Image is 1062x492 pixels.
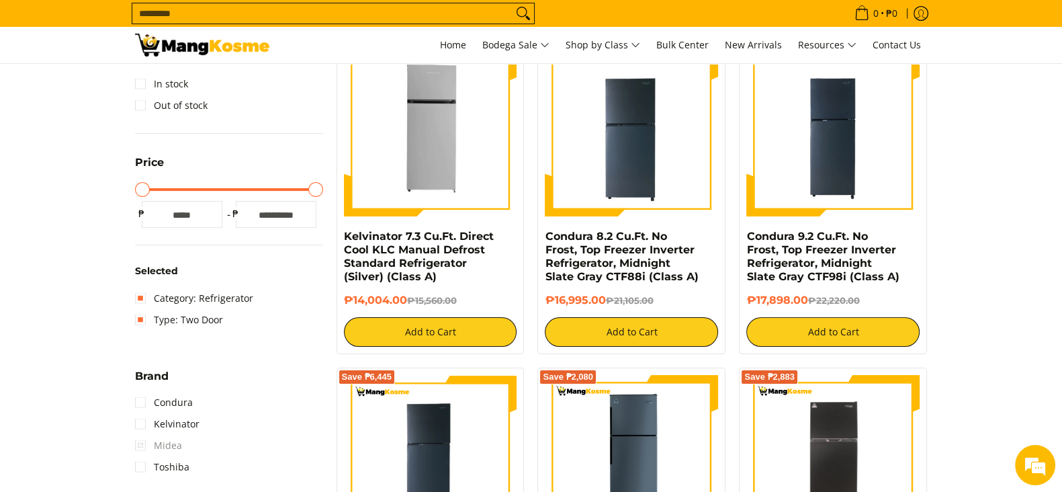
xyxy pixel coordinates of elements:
[135,309,223,331] a: Type: Two Door
[656,38,709,51] span: Bulk Center
[746,230,899,283] a: Condura 9.2 Cu.Ft. No Frost, Top Freezer Inverter Refrigerator, Midnight Slate Gray CTF98i (Class A)
[871,9,881,18] span: 0
[135,456,189,478] a: Toshiba
[344,43,517,216] img: Kelvinator 7.3 Cu.Ft. Direct Cool KLC Manual Defrost Standard Refrigerator (Silver) (Class A)
[283,27,928,63] nav: Main Menu
[884,9,899,18] span: ₱0
[28,155,234,291] span: We are offline. Please leave us a message.
[440,38,466,51] span: Home
[725,38,782,51] span: New Arrivals
[873,38,921,51] span: Contact Us
[866,27,928,63] a: Contact Us
[135,157,164,178] summary: Open
[70,75,226,93] div: Leave a message
[135,413,200,435] a: Kelvinator
[135,265,323,278] h6: Selected
[559,27,647,63] a: Shop by Class
[566,37,640,54] span: Shop by Class
[476,27,556,63] a: Bodega Sale
[135,157,164,168] span: Price
[807,295,859,306] del: ₱22,220.00
[744,373,795,381] span: Save ₱2,883
[135,371,169,392] summary: Open
[135,392,193,413] a: Condura
[746,294,920,307] h6: ₱17,898.00
[342,373,392,381] span: Save ₱6,445
[407,295,457,306] del: ₱15,560.00
[229,207,242,220] span: ₱
[135,73,188,95] a: In stock
[135,435,182,456] span: Midea
[220,7,253,39] div: Minimize live chat window
[746,317,920,347] button: Add to Cart
[718,27,789,63] a: New Arrivals
[7,339,256,386] textarea: Type your message and click 'Submit'
[135,34,269,56] img: Bodega Sale Refrigerator l Mang Kosme: Home Appliances Warehouse Sale Two Door
[344,317,517,347] button: Add to Cart
[543,373,593,381] span: Save ₱2,080
[850,6,901,21] span: •
[344,230,494,283] a: Kelvinator 7.3 Cu.Ft. Direct Cool KLC Manual Defrost Standard Refrigerator (Silver) (Class A)
[545,317,718,347] button: Add to Cart
[135,288,253,309] a: Category: Refrigerator
[545,294,718,307] h6: ₱16,995.00
[791,27,863,63] a: Resources
[197,386,244,405] em: Submit
[545,43,718,216] img: Condura 8.2 Cu.Ft. No Frost, Top Freezer Inverter Refrigerator, Midnight Slate Gray CTF88i (Class A)
[433,27,473,63] a: Home
[513,3,534,24] button: Search
[746,43,920,216] img: Condura 9.2 Cu.Ft. No Frost, Top Freezer Inverter Refrigerator, Midnight Slate Gray CTF98i (Class A)
[344,294,517,307] h6: ₱14,004.00
[798,37,856,54] span: Resources
[135,371,169,382] span: Brand
[650,27,715,63] a: Bulk Center
[605,295,653,306] del: ₱21,105.00
[545,230,698,283] a: Condura 8.2 Cu.Ft. No Frost, Top Freezer Inverter Refrigerator, Midnight Slate Gray CTF88i (Class A)
[482,37,549,54] span: Bodega Sale
[135,95,208,116] a: Out of stock
[135,207,148,220] span: ₱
